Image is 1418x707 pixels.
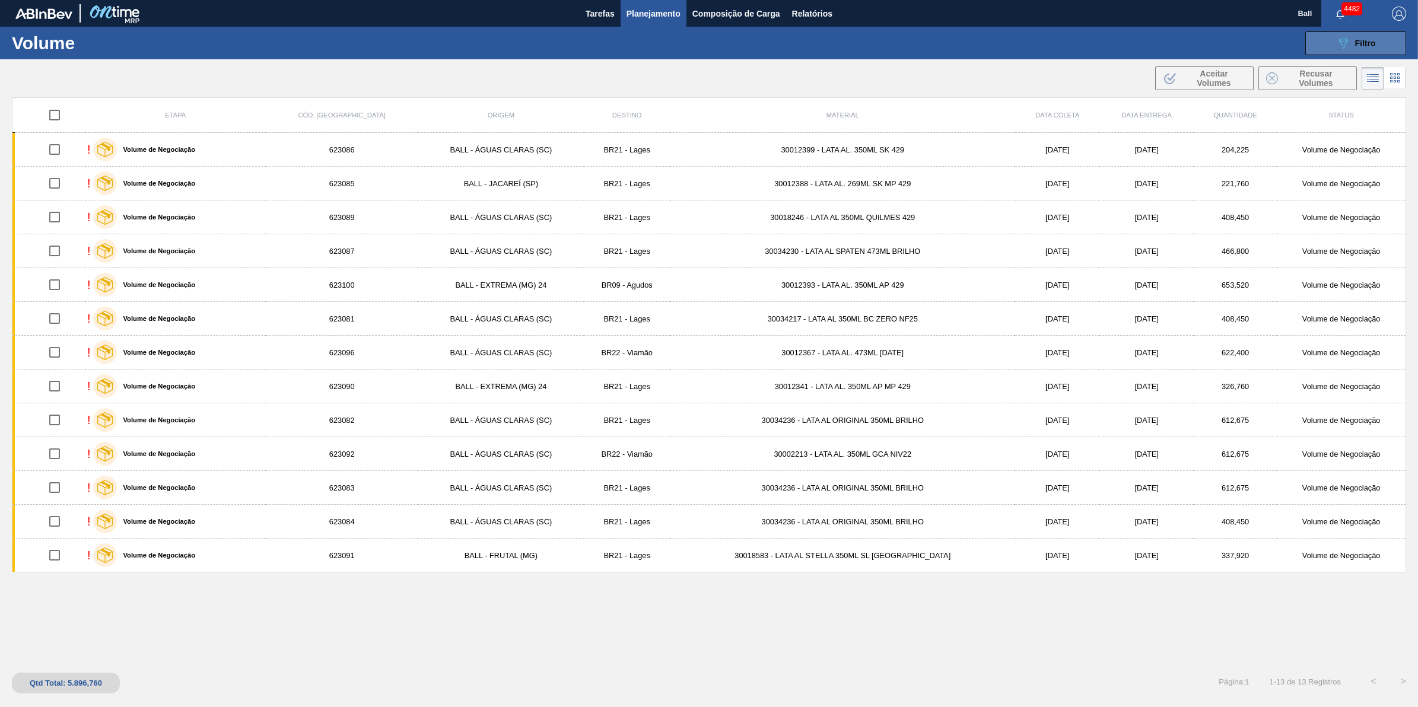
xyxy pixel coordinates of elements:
[12,336,1406,370] a: !Volume de Negociação623096BALL - ÁGUAS CLARAS (SC)BR22 - Viamão30012367 - LATA AL. 473ML [DATE][...
[87,143,91,157] div: !
[1194,268,1277,302] td: 653,520
[670,471,1015,505] td: 30034236 - LATA AL ORIGINAL 350ML BRILHO
[1194,133,1277,167] td: 204,225
[1277,505,1406,539] td: Volume de Negociação
[266,268,418,302] td: 623100
[298,112,386,119] span: Cód. [GEOGRAPHIC_DATA]
[792,7,832,21] span: Relatórios
[87,312,91,326] div: !
[670,167,1015,200] td: 30012388 - LATA AL. 269ML SK MP 429
[1277,539,1406,572] td: Volume de Negociação
[418,437,584,471] td: BALL - ÁGUAS CLARAS (SC)
[670,336,1015,370] td: 30012367 - LATA AL. 473ML [DATE]
[117,180,195,187] label: Volume de Negociação
[117,146,195,153] label: Volume de Negociação
[266,234,418,268] td: 623087
[1182,69,1246,88] span: Aceitar Volumes
[1194,505,1277,539] td: 408,450
[266,167,418,200] td: 623085
[1015,200,1099,234] td: [DATE]
[12,403,1406,437] a: !Volume de Negociação623082BALL - ÁGUAS CLARAS (SC)BR21 - Lages30034236 - LATA AL ORIGINAL 350ML ...
[584,437,670,471] td: BR22 - Viamão
[1384,67,1406,90] div: Visão em Cards
[266,302,418,336] td: 623081
[1213,112,1257,119] span: Quantidade
[266,505,418,539] td: 623084
[1194,234,1277,268] td: 466,800
[1283,69,1349,88] span: Recusar Volumes
[1277,437,1406,471] td: Volume de Negociação
[1341,2,1362,15] span: 4482
[670,268,1015,302] td: 30012393 - LATA AL. 350ML AP 429
[584,336,670,370] td: BR22 - Viamão
[584,167,670,200] td: BR21 - Lages
[1015,370,1099,403] td: [DATE]
[1277,133,1406,167] td: Volume de Negociação
[1015,268,1099,302] td: [DATE]
[586,7,615,21] span: Tarefas
[1015,133,1099,167] td: [DATE]
[87,244,91,258] div: !
[266,539,418,572] td: 623091
[418,403,584,437] td: BALL - ÁGUAS CLARAS (SC)
[12,268,1406,302] a: !Volume de Negociação623100BALL - EXTREMA (MG) 24BR09 - Agudos30012393 - LATA AL. 350ML AP 429[DA...
[1277,234,1406,268] td: Volume de Negociação
[1219,677,1249,686] span: Página : 1
[1194,437,1277,471] td: 612,675
[584,370,670,403] td: BR21 - Lages
[12,234,1406,268] a: !Volume de Negociação623087BALL - ÁGUAS CLARAS (SC)BR21 - Lages30034230 - LATA AL SPATEN 473ML BR...
[266,370,418,403] td: 623090
[670,539,1015,572] td: 30018583 - LATA AL STELLA 350ML SL [GEOGRAPHIC_DATA]
[1359,667,1388,696] button: <
[87,278,91,292] div: !
[1277,200,1406,234] td: Volume de Negociação
[418,302,584,336] td: BALL - ÁGUAS CLARAS (SC)
[1099,133,1193,167] td: [DATE]
[21,679,111,687] div: Qtd Total: 5.896,760
[1015,403,1099,437] td: [DATE]
[12,539,1406,572] a: !Volume de Negociação623091BALL - FRUTAL (MG)BR21 - Lages30018583 - LATA AL STELLA 350ML SL [GEOG...
[627,7,681,21] span: Planejamento
[1194,403,1277,437] td: 612,675
[12,370,1406,403] a: !Volume de Negociação623090BALL - EXTREMA (MG) 24BR21 - Lages30012341 - LATA AL. 350ML AP MP 429[...
[1099,268,1193,302] td: [DATE]
[266,200,418,234] td: 623089
[1099,505,1193,539] td: [DATE]
[418,133,584,167] td: BALL - ÁGUAS CLARAS (SC)
[670,302,1015,336] td: 30034217 - LATA AL 350ML BC ZERO NF25
[1099,539,1193,572] td: [DATE]
[1099,471,1193,505] td: [DATE]
[1194,539,1277,572] td: 337,920
[1267,677,1341,686] span: 1 - 13 de 13 Registros
[1099,234,1193,268] td: [DATE]
[1099,302,1193,336] td: [DATE]
[418,268,584,302] td: BALL - EXTREMA (MG) 24
[1099,336,1193,370] td: [DATE]
[1305,31,1406,55] button: Filtro
[266,471,418,505] td: 623083
[1328,112,1353,119] span: Status
[1015,437,1099,471] td: [DATE]
[418,370,584,403] td: BALL - EXTREMA (MG) 24
[1015,336,1099,370] td: [DATE]
[584,403,670,437] td: BR21 - Lages
[1362,67,1384,90] div: Visão em Lista
[117,281,195,288] label: Volume de Negociação
[1121,112,1172,119] span: Data entrega
[584,505,670,539] td: BR21 - Lages
[87,515,91,528] div: !
[1392,7,1406,21] img: Logout
[1194,200,1277,234] td: 408,450
[584,471,670,505] td: BR21 - Lages
[117,214,195,221] label: Volume de Negociação
[1155,66,1254,90] button: Aceitar Volumes
[418,200,584,234] td: BALL - ÁGUAS CLARAS (SC)
[1388,667,1418,696] button: >
[12,200,1406,234] a: !Volume de Negociação623089BALL - ÁGUAS CLARAS (SC)BR21 - Lages30018246 - LATA AL 350ML QUILMES 4...
[418,167,584,200] td: BALL - JACAREÍ (SP)
[266,336,418,370] td: 623096
[1277,302,1406,336] td: Volume de Negociação
[1355,39,1376,48] span: Filtro
[12,36,195,50] h1: Volume
[117,518,195,525] label: Volume de Negociação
